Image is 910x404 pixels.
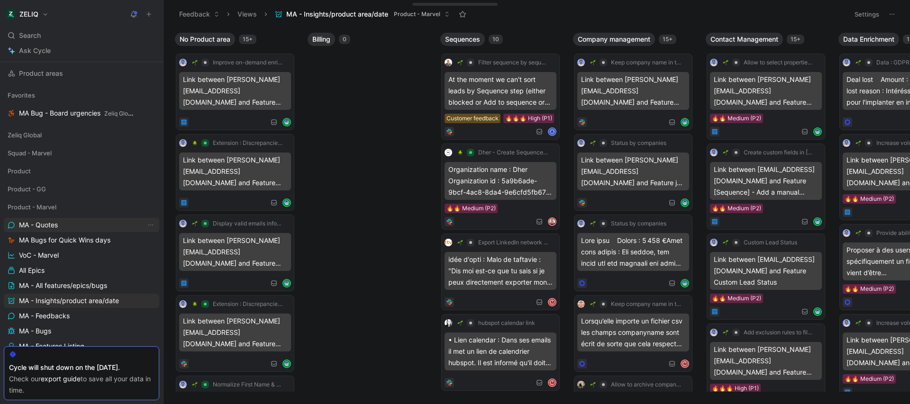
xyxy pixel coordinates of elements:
[814,218,821,225] img: avatar
[577,300,585,308] img: logo
[843,35,894,44] span: Data Enrichment
[549,379,555,386] div: M
[4,182,159,196] div: Product - GG
[213,59,283,66] span: Improve on-demand enrichment waterfall quality V2
[4,200,159,214] div: Product - Marvel
[574,134,692,211] a: 🌱Status by companiesLink between [PERSON_NAME][EMAIL_ADDRESS][DOMAIN_NAME] and Feature job change...
[843,229,850,237] img: 5546444624162_62fca985759ac34c3357_192.png
[9,362,154,373] div: Cycle will shut down on the [DATE].
[845,284,894,294] div: 🔥🔥 Medium (P2)
[4,218,159,232] a: MA - QuotesView actions
[814,308,821,315] img: avatar
[682,280,688,287] img: avatar
[179,381,187,388] img: 5546444624162_62fca985759ac34c3357_192.png
[4,44,159,58] a: Ask Cycle
[146,220,155,230] button: View actions
[176,134,294,211] a: 🪲Extension : Discrepancies between app/overlay/extensionLink between [PERSON_NAME][EMAIL_ADDRESS]...
[4,309,159,323] a: MA - Feedbacks
[312,35,330,44] span: Billing
[445,239,452,246] img: logo
[445,72,556,110] div: At the moment we can't sort leads by Sequence step (either blocked or Add to sequence or any step)
[446,204,496,213] div: 🔥🔥 Medium (P2)
[706,33,783,46] button: Contact Management
[179,72,291,110] div: Link between [PERSON_NAME][EMAIL_ADDRESS][DOMAIN_NAME] and Feature Edit leads status in bulk
[4,278,159,293] a: MA - All features/epics/bugs
[286,9,388,19] span: MA - Insights/product area/date
[445,59,452,66] img: 6793187699954_1009a31f390ce5837007_192.jpg
[4,66,159,81] a: Product areas
[8,90,35,100] span: Favorites
[845,374,894,384] div: 🔥🔥 Medium (P2)
[4,106,159,120] a: MA Bug - Board urgenciesZeliq Global
[271,7,454,21] button: MA - Insights/product area/dateProduct - Marvel
[4,164,159,178] div: Product
[445,319,452,327] img: 6188465281476_60ae4fcc18b0cbc05c7f_192.jpg
[505,114,552,123] div: 🔥🔥🔥 High (P1)
[702,28,835,396] div: Contact Management15+
[4,324,159,338] a: MA - Bugs
[437,28,569,396] div: Sequences10
[394,9,440,19] span: Product - Marvel
[192,221,198,226] img: 🌱
[478,149,548,156] span: Dher - Create Sequence Button From the Side Panel Not Working
[19,341,84,351] span: MA - Features Listing
[719,237,801,248] button: 🌱Custom Lead Status
[587,137,670,149] button: 🌱Status by companies
[4,146,159,163] div: Squad - Marvel
[611,220,666,227] span: Status by companies
[719,147,817,158] button: 🌱Create custom fields in [GEOGRAPHIC_DATA]
[682,199,688,206] img: avatar
[283,199,290,206] img: avatar
[192,140,198,146] img: 🪲
[577,314,689,351] div: Lorsqu’elle importe un fichier csv les champs companyname sont écrit de sorte que cela respecte l...
[719,57,817,68] button: 🌱Allow to select properties displayed on manual creation form
[213,381,283,388] span: Normalize First Name & Last Name
[587,57,684,68] button: 🌱Keep company name in the format I write it (without normalization)
[4,248,159,262] a: VoC - Marvel
[441,54,560,140] a: 🌱Filter sequence by sequence stepsAt the moment we can't sort leads by Sequence step (either bloc...
[19,296,119,305] span: MA - Insights/product area/date
[712,294,761,303] div: 🔥🔥 Medium (P2)
[549,128,555,135] div: A
[457,150,463,155] img: 🪲
[454,317,538,329] button: 🌱hubspot calendar link
[189,57,286,68] button: 🌱Improve on-demand enrichment waterfall quality V2
[611,381,681,388] span: Allow to archive companies
[6,9,16,19] img: ZELIQ
[707,54,825,140] a: 🌱Allow to select properties displayed on manual creation formLink between [PERSON_NAME][EMAIL_ADD...
[179,59,187,66] img: 5546444624162_62fca985759ac34c3357_192.png
[192,382,198,387] img: 🌱
[855,140,861,146] img: 🌱
[457,60,463,65] img: 🌱
[843,59,850,66] img: 5546444624162_62fca985759ac34c3357_192.png
[213,300,283,308] span: Extension : Discrepancies between app/overlay/extension
[4,146,159,160] div: Squad - Marvel
[441,314,560,391] a: 🌱hubspot calendar link• Lien calendar : Dans ses emails il met un lien de calendrier hubspot. Il ...
[308,33,335,46] button: Billing
[843,139,850,147] img: 5546444624162_62fca985759ac34c3357_192.png
[454,237,552,248] button: 🌱Export LinkedIn network (already friends)
[179,139,187,147] img: 5546444624162_62fca985759ac34c3357_192.png
[577,381,585,388] img: 7101913727511_4370276d8189828d4152_192.png
[445,35,480,44] span: Sequences
[845,194,894,204] div: 🔥🔥 Medium (P2)
[744,329,814,336] span: Add exclusion rules to filtering menu
[445,149,452,156] img: logo
[744,59,814,66] span: Allow to select properties displayed on manual creation form
[4,28,159,43] div: Search
[659,35,676,44] div: 15+
[4,164,159,181] div: Product
[19,10,38,18] h1: ZELIQ
[4,128,159,142] div: Zeliq Global
[9,373,154,396] div: Check our to save all your data in time.
[719,327,817,338] button: 🌱Add exclusion rules to filtering menu
[19,281,107,290] span: MA - All features/epics/bugs
[213,139,283,147] span: Extension : Discrepancies between app/overlay/extension
[710,35,778,44] span: Contact Management
[339,35,350,44] div: 0
[855,320,861,326] img: 🌱
[712,114,761,123] div: 🔥🔥 Medium (P2)
[587,379,684,390] button: 🌱Allow to archive companies
[712,204,761,213] div: 🔥🔥 Medium (P2)
[574,295,692,372] a: logo🌱Keep company name in the format I write it (without normalization)Lorsqu’elle importe un fic...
